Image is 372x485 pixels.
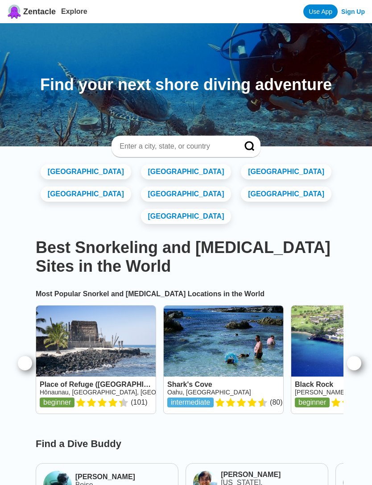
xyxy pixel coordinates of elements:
[341,8,365,15] a: Sign Up
[7,4,56,19] a: Zentacle logoZentacle
[221,471,321,479] a: [PERSON_NAME]
[349,358,360,369] img: right caret
[36,238,336,276] h1: Best Snorkeling and [MEDICAL_DATA] Sites in the World
[20,358,30,369] img: left caret
[119,142,232,151] input: Enter a city, state, or country
[61,8,87,15] a: Explore
[241,187,331,202] a: [GEOGRAPHIC_DATA]
[41,164,131,179] a: [GEOGRAPHIC_DATA]
[141,164,231,179] a: [GEOGRAPHIC_DATA]
[241,164,331,179] a: [GEOGRAPHIC_DATA]
[141,209,231,224] a: [GEOGRAPHIC_DATA]
[29,438,343,450] h3: Find a Dive Buddy
[41,187,131,202] a: [GEOGRAPHIC_DATA]
[141,187,231,202] a: [GEOGRAPHIC_DATA]
[75,473,171,481] a: [PERSON_NAME]
[36,290,336,298] h2: Most Popular Snorkel and [MEDICAL_DATA] Locations in the World
[23,7,56,17] span: Zentacle
[303,4,338,19] a: Use App
[7,4,21,19] img: Zentacle logo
